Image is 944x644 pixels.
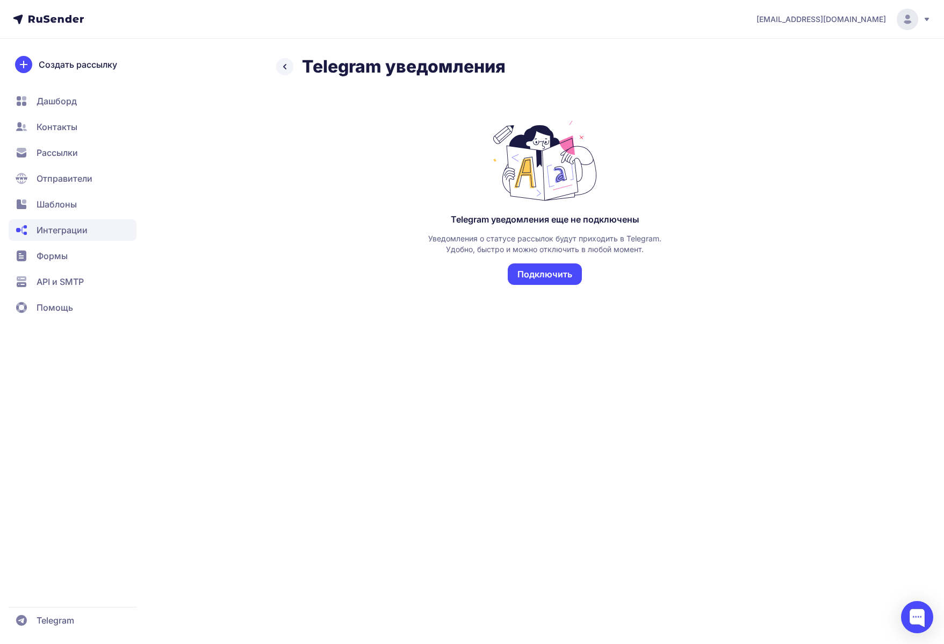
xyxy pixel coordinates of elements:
span: API и SMTP [37,275,84,288]
span: Интеграции [37,224,88,237]
button: Подключить [508,263,582,285]
h2: Telegram уведомления [302,56,506,77]
span: Контакты [37,120,77,133]
span: Telegram [37,614,74,627]
span: Помощь [37,301,73,314]
a: Telegram [9,610,136,631]
span: Отправители [37,172,92,185]
span: Рассылки [37,146,78,159]
div: Уведомления о статусе рассылок будут приходить в Telegram. Удобно, быстро и можно отключить в люб... [427,233,663,255]
div: Telegram уведомления еще не подключены [451,214,639,225]
span: Дашборд [37,95,77,108]
span: Создать рассылку [39,58,117,71]
span: Формы [37,249,68,262]
span: [EMAIL_ADDRESS][DOMAIN_NAME] [756,14,886,25]
img: Telegram уведомления [491,120,599,201]
span: Шаблоны [37,198,77,211]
